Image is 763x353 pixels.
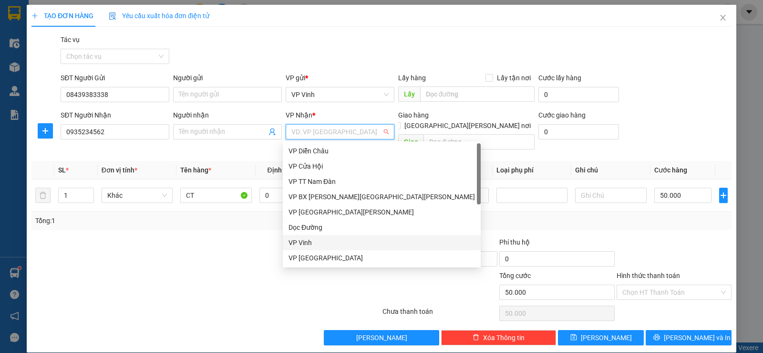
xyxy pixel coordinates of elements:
[493,73,535,83] span: Lấy tận nơi
[719,188,728,203] button: plus
[173,73,282,83] div: Người gửi
[283,143,481,159] div: VP Diễn Châu
[286,73,394,83] div: VP gửi
[538,87,619,102] input: Cước lấy hàng
[286,111,312,119] span: VP Nhận
[483,332,525,343] span: Xóa Thông tin
[420,86,535,102] input: Dọc đường
[473,334,479,342] span: delete
[653,334,660,342] span: printer
[538,111,586,119] label: Cước giao hàng
[356,332,407,343] span: [PERSON_NAME]
[381,306,498,323] div: Chưa thanh toán
[268,166,301,174] span: Định lượng
[499,272,531,279] span: Tổng cước
[289,176,475,187] div: VP TT Nam Đàn
[398,134,423,150] span: Giao
[283,174,481,189] div: VP TT Nam Đàn
[283,235,481,250] div: VP Vinh
[720,192,727,199] span: plus
[109,12,116,20] img: icon
[710,5,736,32] button: Close
[23,32,92,57] span: 42 [PERSON_NAME] [PERSON_NAME] - [GEOGRAPHIC_DATA]
[570,334,577,342] span: save
[38,127,52,135] span: plus
[571,161,650,180] th: Ghi chú
[441,330,556,345] button: deleteXóa Thông tin
[289,253,475,263] div: VP [GEOGRAPHIC_DATA]
[283,204,481,220] div: VP Cầu Yên Xuân
[31,10,91,30] strong: HÃNG XE HẢI HOÀNG GIA
[173,110,282,120] div: Người nhận
[538,124,619,139] input: Cước giao hàng
[268,128,276,136] span: user-add
[423,134,535,150] input: Dọc đường
[398,86,420,102] span: Lấy
[61,110,169,120] div: SĐT Người Nhận
[35,215,295,226] div: Tổng: 1
[646,330,732,345] button: printer[PERSON_NAME] và In
[61,36,80,43] label: Tác vụ
[289,237,475,248] div: VP Vinh
[61,73,169,83] div: SĐT Người Gửi
[180,166,211,174] span: Tên hàng
[283,159,481,174] div: VP Cửa Hội
[617,272,680,279] label: Hình thức thanh toán
[493,161,572,180] th: Loại phụ phí
[664,332,731,343] span: [PERSON_NAME] và In
[31,12,38,19] span: plus
[289,161,475,171] div: VP Cửa Hội
[38,123,53,139] button: plus
[499,237,614,251] div: Phí thu hộ
[289,146,475,156] div: VP Diễn Châu
[286,140,394,151] div: Văn phòng không hợp lệ
[558,330,644,345] button: save[PERSON_NAME]
[654,166,687,174] span: Cước hàng
[180,188,252,203] input: VD: Bàn, Ghế
[283,250,481,266] div: VP Đà Nẵng
[107,188,167,203] span: Khác
[102,166,137,174] span: Đơn vị tính
[291,87,389,102] span: VP Vinh
[283,220,481,235] div: Dọc Đường
[58,166,66,174] span: SL
[324,330,439,345] button: [PERSON_NAME]
[575,188,647,203] input: Ghi Chú
[35,188,51,203] button: delete
[719,14,727,21] span: close
[538,74,581,82] label: Cước lấy hàng
[109,12,209,20] span: Yêu cầu xuất hóa đơn điện tử
[283,189,481,204] div: VP BX Quảng Ngãi
[289,207,475,217] div: VP [GEOGRAPHIC_DATA][PERSON_NAME]
[401,120,535,131] span: [GEOGRAPHIC_DATA][PERSON_NAME] nơi
[289,222,475,233] div: Dọc Đường
[37,70,85,90] strong: PHIẾU GỬI HÀNG
[398,111,429,119] span: Giao hàng
[5,40,21,87] img: logo
[398,74,426,82] span: Lấy hàng
[581,332,632,343] span: [PERSON_NAME]
[31,12,93,20] span: TẠO ĐƠN HÀNG
[289,192,475,202] div: VP BX [PERSON_NAME][GEOGRAPHIC_DATA][PERSON_NAME]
